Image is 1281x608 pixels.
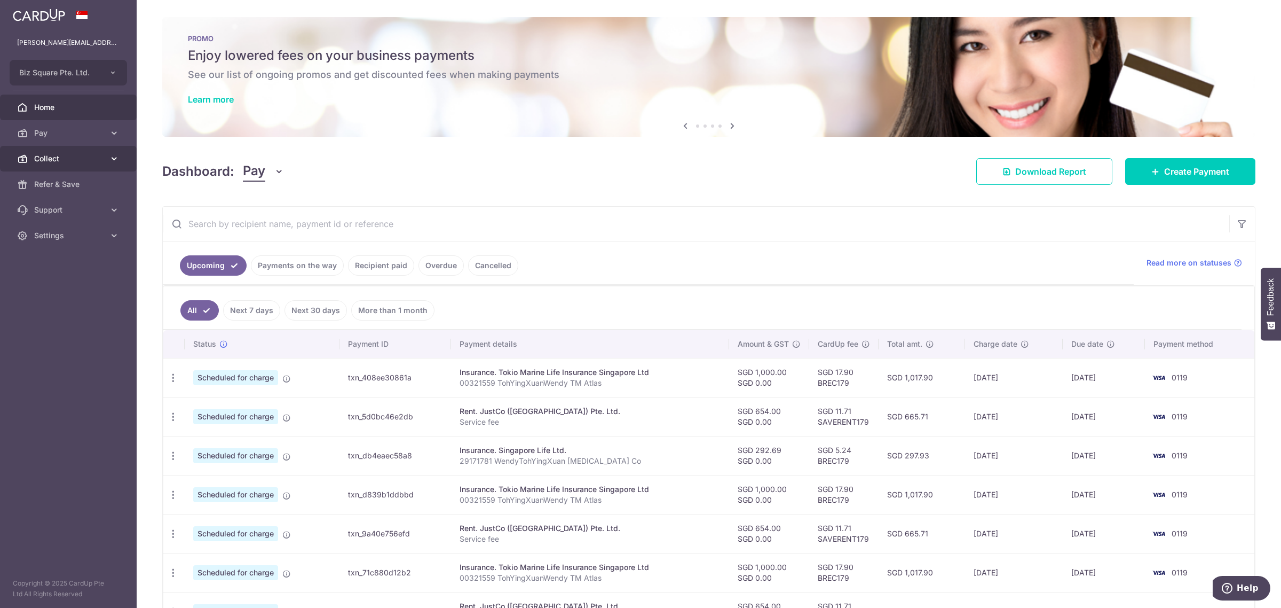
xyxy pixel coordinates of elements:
[251,255,344,276] a: Payments on the way
[10,60,127,85] button: Biz Square Pte. Ltd.
[193,526,278,541] span: Scheduled for charge
[460,534,721,544] p: Service fee
[1148,566,1169,579] img: Bank Card
[1266,278,1276,316] span: Feedback
[729,436,809,475] td: SGD 292.69 SGD 0.00
[13,9,65,21] img: CardUp
[193,448,278,463] span: Scheduled for charge
[965,397,1063,436] td: [DATE]
[1148,449,1169,462] img: Bank Card
[243,161,265,182] span: Pay
[809,358,879,397] td: SGD 17.90 BREC179
[1146,258,1242,268] a: Read more on statuses
[1063,358,1145,397] td: [DATE]
[1172,412,1188,421] span: 0119
[879,358,965,397] td: SGD 1,017.90
[965,514,1063,553] td: [DATE]
[1063,514,1145,553] td: [DATE]
[879,397,965,436] td: SGD 665.71
[339,330,451,358] th: Payment ID
[339,436,451,475] td: txn_db4eaec58a8
[339,475,451,514] td: txn_d839b1ddbbd
[188,47,1230,64] h5: Enjoy lowered fees on your business payments
[809,436,879,475] td: SGD 5.24 BREC179
[351,300,434,321] a: More than 1 month
[460,378,721,388] p: 00321559 TohYingXuanWendy TM Atlas
[188,34,1230,43] p: PROMO
[965,475,1063,514] td: [DATE]
[1148,371,1169,384] img: Bank Card
[1071,339,1103,349] span: Due date
[1148,527,1169,540] img: Bank Card
[460,573,721,583] p: 00321559 TohYingXuanWendy TM Atlas
[193,565,278,580] span: Scheduled for charge
[339,514,451,553] td: txn_9a40e756efd
[1015,165,1086,178] span: Download Report
[460,484,721,495] div: Insurance. Tokio Marine Life Insurance Singapore Ltd
[162,17,1255,137] img: Latest Promos Banner
[729,553,809,592] td: SGD 1,000.00 SGD 0.00
[1172,490,1188,499] span: 0119
[460,417,721,427] p: Service fee
[223,300,280,321] a: Next 7 days
[188,68,1230,81] h6: See our list of ongoing promos and get discounted fees when making payments
[19,67,98,78] span: Biz Square Pte. Ltd.
[879,475,965,514] td: SGD 1,017.90
[809,514,879,553] td: SGD 11.71 SAVERENT179
[34,102,105,113] span: Home
[1063,475,1145,514] td: [DATE]
[1146,258,1231,268] span: Read more on statuses
[1213,576,1270,603] iframe: Opens a widget where you can find more information
[460,523,721,534] div: Rent. JustCo ([GEOGRAPHIC_DATA]) Pte. Ltd.
[1261,268,1281,340] button: Feedback - Show survey
[188,94,234,105] a: Learn more
[1148,488,1169,501] img: Bank Card
[339,397,451,436] td: txn_5d0bc46e2db
[34,128,105,138] span: Pay
[729,514,809,553] td: SGD 654.00 SGD 0.00
[162,162,234,181] h4: Dashboard:
[460,445,721,456] div: Insurance. Singapore Life Ltd.
[818,339,858,349] span: CardUp fee
[460,456,721,466] p: 29171781 WendyTohYingXuan [MEDICAL_DATA] Co
[1164,165,1229,178] span: Create Payment
[193,370,278,385] span: Scheduled for charge
[879,514,965,553] td: SGD 665.71
[1172,373,1188,382] span: 0119
[284,300,347,321] a: Next 30 days
[460,562,721,573] div: Insurance. Tokio Marine Life Insurance Singapore Ltd
[879,553,965,592] td: SGD 1,017.90
[1148,410,1169,423] img: Bank Card
[193,339,216,349] span: Status
[965,358,1063,397] td: [DATE]
[1063,553,1145,592] td: [DATE]
[180,300,219,321] a: All
[348,255,414,276] a: Recipient paid
[163,207,1229,241] input: Search by recipient name, payment id or reference
[339,553,451,592] td: txn_71c880d12b2
[1063,436,1145,475] td: [DATE]
[468,255,518,276] a: Cancelled
[451,330,730,358] th: Payment details
[34,153,105,164] span: Collect
[1125,158,1255,185] a: Create Payment
[460,367,721,378] div: Insurance. Tokio Marine Life Insurance Singapore Ltd
[1172,529,1188,538] span: 0119
[976,158,1112,185] a: Download Report
[729,358,809,397] td: SGD 1,000.00 SGD 0.00
[418,255,464,276] a: Overdue
[879,436,965,475] td: SGD 297.93
[34,230,105,241] span: Settings
[1172,568,1188,577] span: 0119
[887,339,922,349] span: Total amt.
[193,487,278,502] span: Scheduled for charge
[193,409,278,424] span: Scheduled for charge
[1145,330,1254,358] th: Payment method
[1063,397,1145,436] td: [DATE]
[460,495,721,505] p: 00321559 TohYingXuanWendy TM Atlas
[809,397,879,436] td: SGD 11.71 SAVERENT179
[1172,451,1188,460] span: 0119
[965,553,1063,592] td: [DATE]
[738,339,789,349] span: Amount & GST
